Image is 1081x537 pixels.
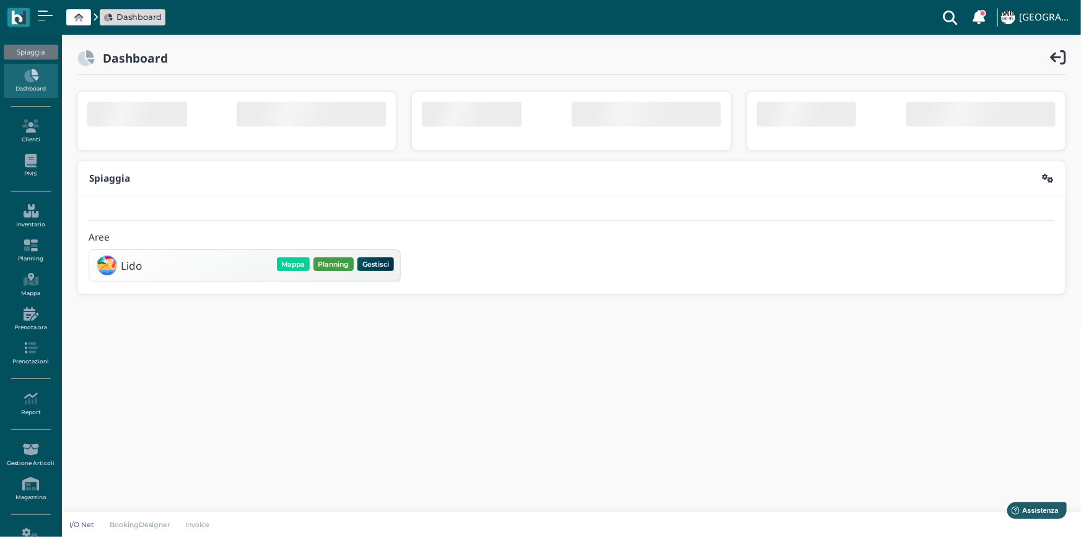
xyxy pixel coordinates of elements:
button: Planning [313,257,354,271]
a: Dashboard [4,64,58,98]
img: logo [11,11,25,25]
h2: Dashboard [95,51,168,64]
a: Dashboard [104,11,162,23]
a: Prenota ora [4,302,58,336]
h3: Lido [121,260,142,272]
div: Spiaggia [4,45,58,60]
a: Inventario [4,199,58,233]
button: Mappa [277,257,310,271]
b: Spiaggia [89,172,130,185]
span: Dashboard [116,11,162,23]
iframe: Help widget launcher [993,499,1070,526]
img: ... [1001,11,1015,24]
a: Planning [4,234,58,268]
button: Gestisci [357,257,394,271]
a: ... [GEOGRAPHIC_DATA] [999,2,1074,32]
a: Mappa [4,268,58,302]
span: Assistenza [37,10,82,19]
a: PMS [4,149,58,183]
a: Clienti [4,114,58,148]
h4: [GEOGRAPHIC_DATA] [1019,12,1074,23]
h4: Aree [89,233,110,243]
